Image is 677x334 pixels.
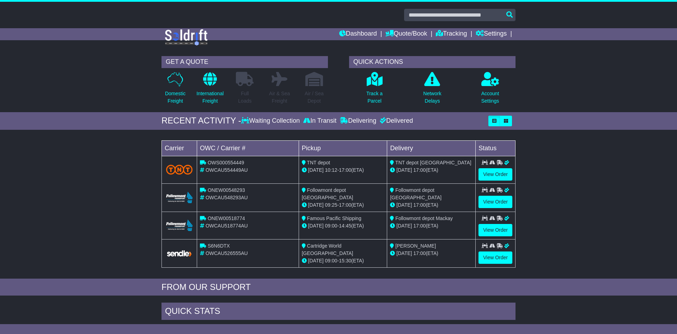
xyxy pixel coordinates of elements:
p: Air / Sea Depot [305,90,324,105]
span: S6N6DTX [208,243,230,249]
span: [DATE] [308,223,324,229]
span: 17:00 [339,202,351,208]
div: - (ETA) [302,166,384,174]
img: TNT_Domestic.png [166,165,193,174]
img: Followmont_Transport.png [166,220,193,231]
td: OWC / Carrier # [197,140,299,156]
span: [DATE] [396,250,412,256]
span: [DATE] [396,167,412,173]
span: 09:25 [325,202,337,208]
p: Network Delays [423,90,441,105]
a: Quote/Book [385,28,427,40]
span: 17:00 [339,167,351,173]
span: 17:00 [413,250,426,256]
a: View Order [478,196,512,208]
span: Followmont depot Mackay [395,215,453,221]
td: Pickup [299,140,387,156]
span: ONEW00518774 [208,215,245,221]
div: Waiting Collection [241,117,301,125]
td: Carrier [162,140,197,156]
span: OWS000554449 [208,160,244,165]
div: (ETA) [390,250,472,257]
span: 17:00 [413,223,426,229]
span: TNT depot [GEOGRAPHIC_DATA] [395,160,471,165]
div: QUICK ACTIONS [349,56,516,68]
div: Delivered [378,117,413,125]
span: [DATE] [308,167,324,173]
a: DomesticFreight [165,72,186,109]
div: GET A QUOTE [161,56,328,68]
a: View Order [478,251,512,264]
div: Quick Stats [161,303,516,322]
span: OWCAU526555AU [206,250,248,256]
p: International Freight [196,90,224,105]
a: View Order [478,224,512,236]
span: OWCAU548293AU [206,195,248,200]
span: 09:00 [325,258,337,263]
a: Settings [476,28,507,40]
div: - (ETA) [302,201,384,209]
p: Full Loads [236,90,254,105]
span: [DATE] [396,202,412,208]
span: [DATE] [396,223,412,229]
p: Air & Sea Freight [269,90,290,105]
span: Followmont depot [GEOGRAPHIC_DATA] [390,187,441,200]
a: Track aParcel [366,72,383,109]
span: 14:45 [339,223,351,229]
div: - (ETA) [302,222,384,230]
span: ONEW00548293 [208,187,245,193]
a: Tracking [436,28,467,40]
div: FROM OUR SUPPORT [161,282,516,292]
span: 15:30 [339,258,351,263]
div: RECENT ACTIVITY - [161,116,241,126]
p: Domestic Freight [165,90,185,105]
a: Dashboard [339,28,377,40]
span: 09:00 [325,223,337,229]
span: 17:00 [413,167,426,173]
a: InternationalFreight [196,72,224,109]
a: View Order [478,168,512,181]
span: 17:00 [413,202,426,208]
div: (ETA) [390,166,472,174]
span: OWCAU554449AU [206,167,248,173]
div: Delivering [338,117,378,125]
span: 10:12 [325,167,337,173]
span: TNT depot [307,160,330,165]
a: NetworkDelays [423,72,441,109]
div: In Transit [301,117,338,125]
span: Followmont depot [GEOGRAPHIC_DATA] [302,187,353,200]
a: AccountSettings [481,72,500,109]
div: - (ETA) [302,257,384,265]
div: (ETA) [390,222,472,230]
span: [DATE] [308,258,324,263]
span: [PERSON_NAME] [395,243,436,249]
span: OWCAU518774AU [206,223,248,229]
span: Cartridge World [GEOGRAPHIC_DATA] [302,243,353,256]
span: Famous Pacific Shipping [307,215,361,221]
img: GetCarrierServiceLogo [166,250,193,257]
span: [DATE] [308,202,324,208]
p: Account Settings [481,90,499,105]
td: Status [476,140,516,156]
div: (ETA) [390,201,472,209]
td: Delivery [387,140,476,156]
p: Track a Parcel [366,90,383,105]
img: Followmont_Transport.png [166,192,193,204]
